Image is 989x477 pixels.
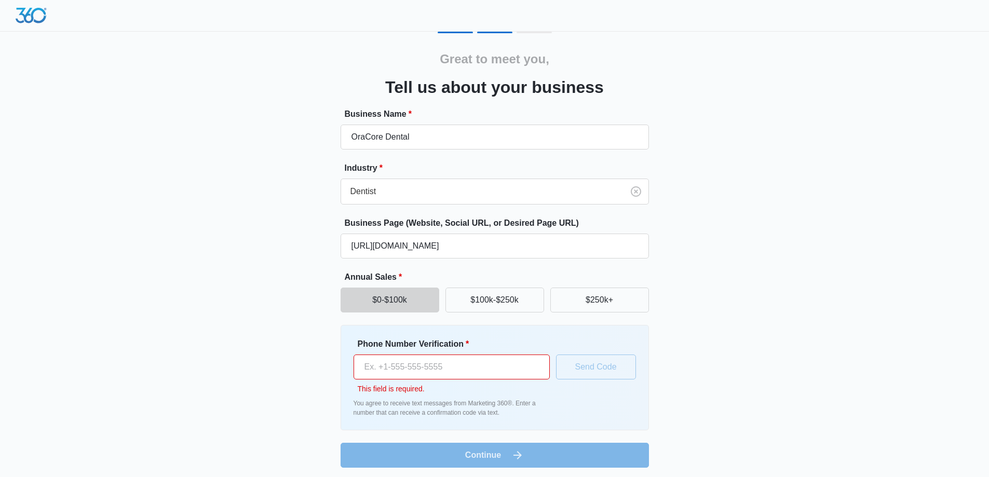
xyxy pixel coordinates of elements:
h2: Great to meet you, [440,50,549,69]
label: Business Page (Website, Social URL, or Desired Page URL) [345,217,653,229]
p: This field is required. [358,384,550,394]
label: Phone Number Verification [358,338,554,350]
button: $100k-$250k [445,288,544,312]
p: You agree to receive text messages from Marketing 360®. Enter a number that can receive a confirm... [354,399,550,417]
input: Ex. +1-555-555-5555 [354,355,550,379]
input: e.g. janesplumbing.com [341,234,649,258]
label: Business Name [345,108,653,120]
label: Industry [345,162,653,174]
button: Clear [628,183,644,200]
button: $0-$100k [341,288,439,312]
label: Annual Sales [345,271,653,283]
button: $250k+ [550,288,649,312]
input: e.g. Jane's Plumbing [341,125,649,149]
h3: Tell us about your business [385,75,604,100]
